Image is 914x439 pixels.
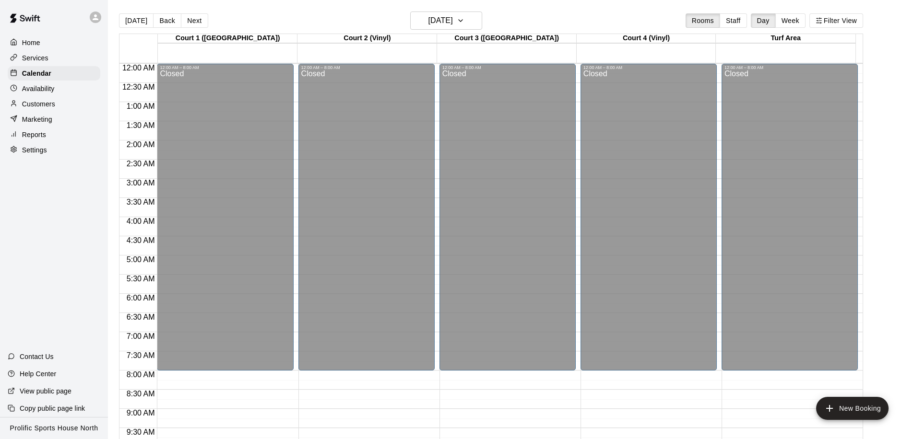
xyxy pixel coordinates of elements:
a: Settings [8,143,100,157]
p: Availability [22,84,55,93]
span: 9:30 AM [124,428,157,436]
span: 12:00 AM [120,64,157,72]
div: 12:00 AM – 8:00 AM [583,65,714,70]
div: Court 1 ([GEOGRAPHIC_DATA]) [158,34,297,43]
button: [DATE] [410,12,482,30]
p: Settings [22,145,47,155]
button: Next [181,13,208,28]
a: Services [8,51,100,65]
button: Back [153,13,181,28]
div: 12:00 AM – 8:00 AM [301,65,432,70]
button: [DATE] [119,13,154,28]
span: 12:30 AM [120,83,157,91]
a: Marketing [8,112,100,127]
span: 1:30 AM [124,121,157,129]
p: Home [22,38,40,47]
a: Home [8,35,100,50]
p: Calendar [22,69,51,78]
span: 7:30 AM [124,351,157,359]
span: 1:00 AM [124,102,157,110]
div: Closed [724,70,855,374]
p: Contact Us [20,352,54,361]
a: Calendar [8,66,100,81]
p: Customers [22,99,55,109]
div: Court 3 ([GEOGRAPHIC_DATA]) [437,34,577,43]
button: Day [751,13,776,28]
a: Reports [8,127,100,142]
p: Reports [22,130,46,139]
div: 12:00 AM – 8:00 AM [442,65,573,70]
span: 3:30 AM [124,198,157,206]
h6: [DATE] [428,14,453,27]
span: 8:30 AM [124,390,157,398]
span: 9:00 AM [124,409,157,417]
span: 6:00 AM [124,294,157,302]
div: 12:00 AM – 8:00 AM [160,65,290,70]
a: Customers [8,97,100,111]
button: Staff [720,13,747,28]
div: Closed [442,70,573,374]
div: Court 2 (Vinyl) [297,34,437,43]
p: Prolific Sports House North [10,423,98,433]
span: 8:00 AM [124,370,157,379]
span: 7:00 AM [124,332,157,340]
span: 5:00 AM [124,255,157,264]
div: Court 4 (Vinyl) [577,34,716,43]
div: 12:00 AM – 8:00 AM: Closed [722,64,858,370]
span: 2:00 AM [124,140,157,149]
span: 5:30 AM [124,275,157,283]
button: add [816,397,889,420]
span: 2:30 AM [124,160,157,168]
div: 12:00 AM – 8:00 AM: Closed [157,64,293,370]
div: 12:00 AM – 8:00 AM: Closed [298,64,435,370]
div: Closed [160,70,290,374]
p: Copy public page link [20,404,85,413]
div: 12:00 AM – 8:00 AM: Closed [439,64,576,370]
div: 12:00 AM – 8:00 AM: Closed [581,64,717,370]
button: Filter View [809,13,863,28]
div: 12:00 AM – 8:00 AM [724,65,855,70]
span: 4:30 AM [124,236,157,244]
button: Rooms [686,13,720,28]
div: Turf Area [716,34,855,43]
span: 4:00 AM [124,217,157,225]
div: Closed [583,70,714,374]
p: Marketing [22,115,52,124]
p: Help Center [20,369,56,379]
a: Availability [8,81,100,96]
p: View public page [20,386,71,396]
button: Week [775,13,806,28]
span: 6:30 AM [124,313,157,321]
span: 3:00 AM [124,179,157,187]
p: Services [22,53,48,63]
div: Closed [301,70,432,374]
